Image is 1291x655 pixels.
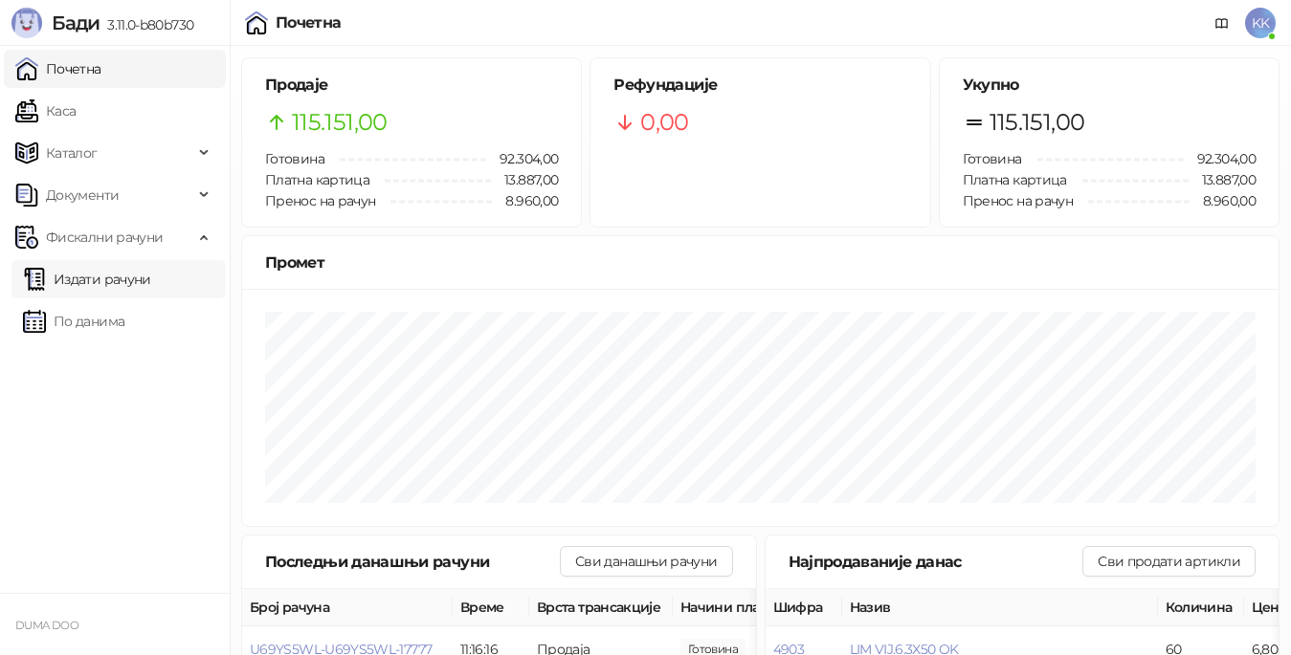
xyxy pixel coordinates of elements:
span: Каталог [46,134,98,172]
span: 115.151,00 [990,104,1085,141]
a: По данима [23,302,124,340]
span: 8.960,00 [1190,190,1256,211]
small: DUMA DOO [15,619,78,632]
span: 115.151,00 [292,104,388,141]
a: Почетна [15,50,101,88]
button: Сви продати артикли [1082,546,1256,577]
span: Фискални рачуни [46,218,163,256]
span: 3.11.0-b80b730 [100,16,193,33]
span: 13.887,00 [1189,169,1256,190]
th: Назив [842,589,1158,626]
th: Начини плаћања [673,589,864,626]
th: Врста трансакције [529,589,673,626]
span: Бади [52,11,100,34]
a: Каса [15,92,76,130]
span: Пренос на рачун [265,192,375,209]
span: Платна картица [265,171,369,188]
div: Последњи данашњи рачуни [265,550,560,574]
a: Документација [1207,8,1237,38]
span: 92.304,00 [1184,148,1256,169]
span: Документи [46,176,119,214]
span: Пренос на рачун [963,192,1073,209]
th: Количина [1158,589,1244,626]
th: Број рачуна [242,589,453,626]
th: Шифра [766,589,842,626]
span: Платна картица [963,171,1067,188]
h5: Рефундације [613,74,906,97]
th: Време [453,589,529,626]
span: 92.304,00 [486,148,558,169]
span: 0,00 [640,104,688,141]
span: Готовина [265,150,324,167]
span: Готовина [963,150,1022,167]
div: Почетна [276,15,342,31]
span: KK [1245,8,1276,38]
img: Logo [11,8,42,38]
button: Сви данашњи рачуни [560,546,732,577]
a: Издати рачуни [23,260,151,298]
span: 13.887,00 [491,169,558,190]
div: Промет [265,251,1256,274]
div: Најпродаваније данас [789,550,1083,574]
span: 8.960,00 [492,190,558,211]
h5: Продаје [265,74,558,97]
h5: Укупно [963,74,1256,97]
